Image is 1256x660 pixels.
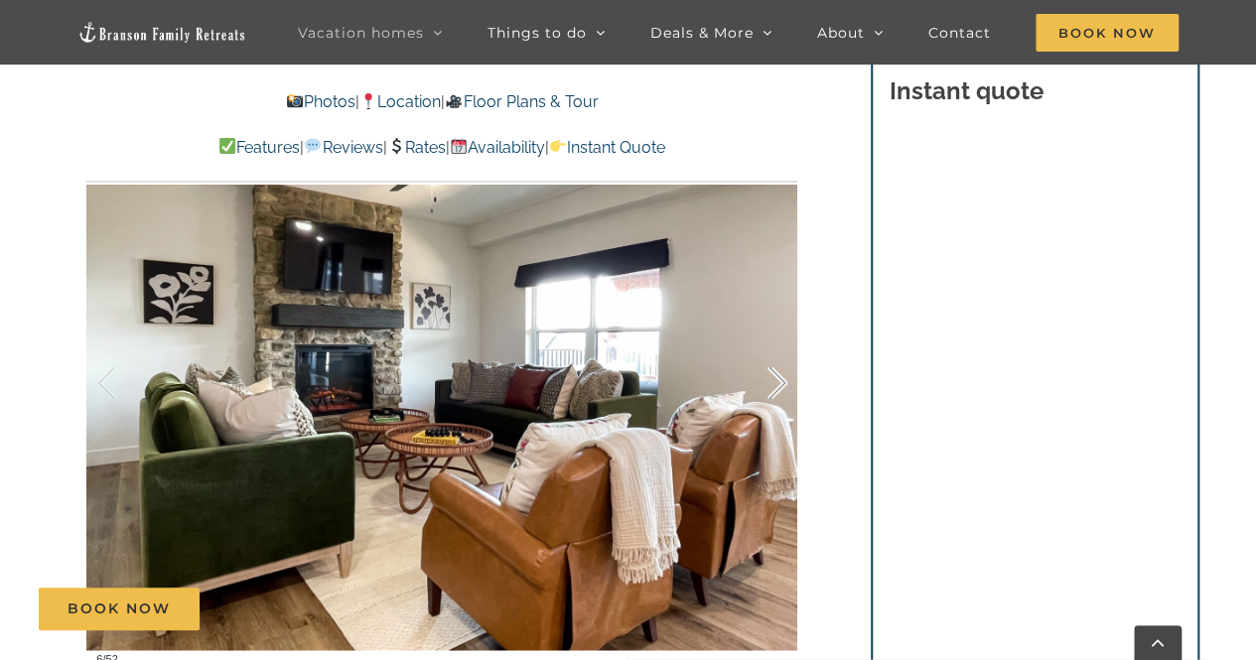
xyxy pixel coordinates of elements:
img: 🎥 [446,93,462,109]
a: Rates [387,138,446,157]
img: 📆 [451,138,467,154]
a: Instant Quote [549,138,665,157]
span: Deals & More [650,26,754,40]
a: Location [359,92,441,111]
span: About [817,26,865,40]
a: Availability [450,138,545,157]
span: Vacation homes [298,26,424,40]
p: | | | | [86,135,797,161]
span: Book Now [68,600,171,617]
a: Floor Plans & Tour [445,92,598,111]
a: Reviews [304,138,382,157]
a: Features [218,138,300,157]
img: ✅ [219,138,235,154]
img: 📸 [287,93,303,109]
a: Photos [286,92,355,111]
img: 👉 [550,138,566,154]
img: Branson Family Retreats Logo [77,21,246,44]
img: 💬 [305,138,321,154]
span: Things to do [488,26,587,40]
span: Contact [928,26,991,40]
a: Book Now [39,588,200,630]
span: Book Now [1036,14,1179,52]
p: | | [86,89,797,115]
img: 💲 [388,138,404,154]
strong: Instant quote [890,77,1044,106]
img: 📍 [360,93,376,109]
